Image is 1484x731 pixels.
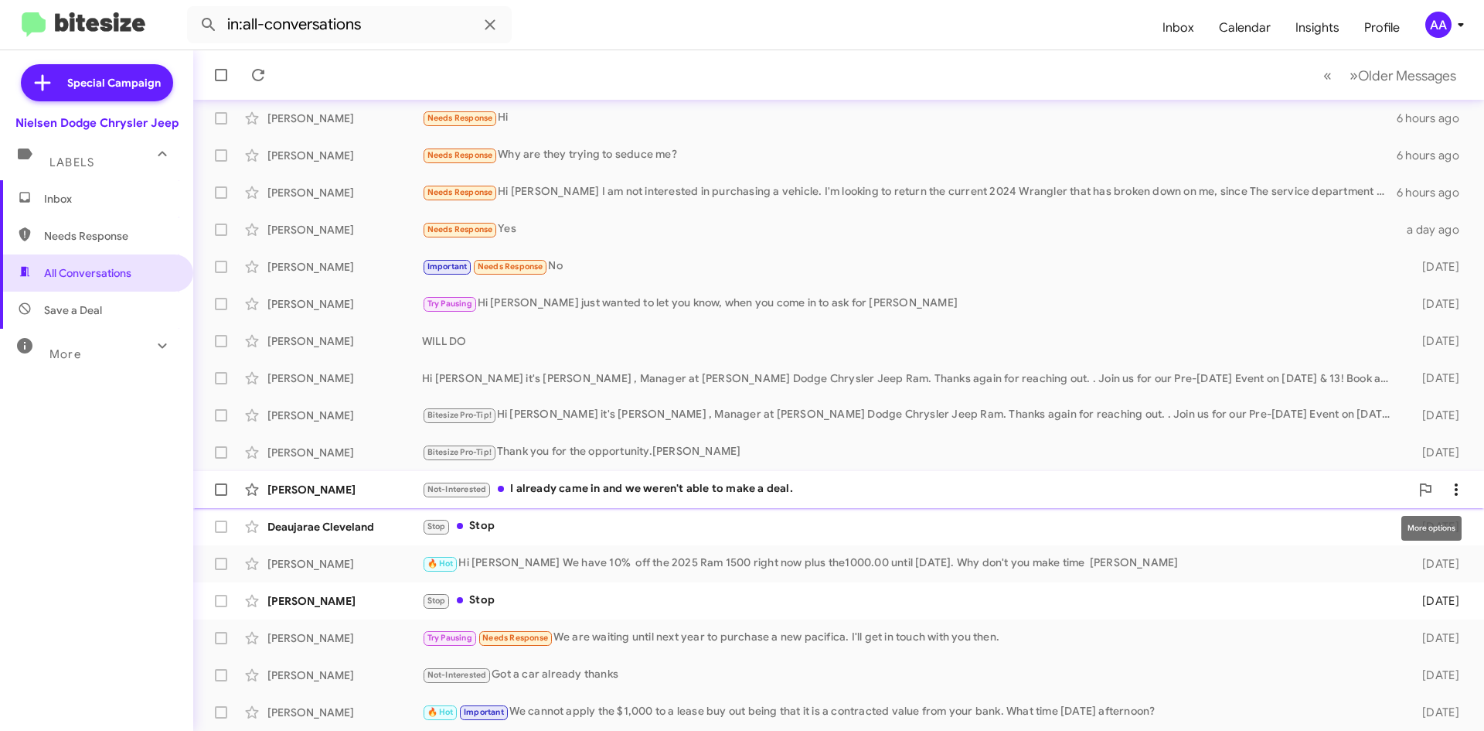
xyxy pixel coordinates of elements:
div: [DATE] [1397,705,1472,720]
span: Not-Interested [427,670,487,680]
input: Search [187,6,512,43]
div: Yes [422,220,1397,238]
div: [PERSON_NAME] [267,185,422,200]
div: [DATE] [1397,630,1472,646]
span: Important [427,261,468,272]
span: Special Campaign [67,75,161,91]
div: Hi [PERSON_NAME] it's [PERSON_NAME] , Manager at [PERSON_NAME] Dodge Chrysler Jeep Ram. Thanks ag... [422,406,1397,424]
div: No [422,258,1397,275]
div: 6 hours ago [1397,111,1472,126]
div: a day ago [1397,222,1472,237]
span: Needs Response [44,228,175,244]
span: Needs Response [427,224,493,234]
span: « [1323,66,1332,85]
nav: Page navigation example [1315,60,1465,91]
span: Try Pausing [427,299,472,309]
div: [PERSON_NAME] [267,556,422,572]
button: Next [1340,60,1465,91]
div: [PERSON_NAME] [267,705,422,720]
div: Got a car already thanks [422,666,1397,684]
div: [PERSON_NAME] [267,222,422,237]
span: Stop [427,596,446,606]
a: Insights [1283,5,1352,50]
span: More [49,347,81,361]
span: Inbox [44,191,175,207]
div: Hi [PERSON_NAME] it's [PERSON_NAME] , Manager at [PERSON_NAME] Dodge Chrysler Jeep Ram. Thanks ag... [422,371,1397,386]
span: Bitesize Pro-Tip! [427,410,492,420]
span: Needs Response [427,187,493,197]
div: [PERSON_NAME] [267,148,422,163]
span: Labels [49,155,94,169]
div: [DATE] [1397,408,1472,423]
div: Hi [PERSON_NAME] just wanted to let you know, when you come in to ask for [PERSON_NAME] [422,295,1397,313]
div: 6 hours ago [1397,148,1472,163]
span: Bitesize Pro-Tip! [427,447,492,457]
span: All Conversations [44,265,131,281]
div: [DATE] [1397,259,1472,275]
div: Why are they trying to seduce me? [422,146,1397,164]
div: Thank you for the opportunity.[PERSON_NAME] [422,443,1397,461]
span: Save a Deal [44,302,102,318]
div: [DATE] [1397,333,1472,349]
div: [PERSON_NAME] [267,668,422,683]
a: Calendar [1207,5,1283,50]
div: [PERSON_NAME] [267,408,422,423]
span: Needs Response [482,633,548,643]
span: Needs Response [427,150,493,160]
span: Try Pausing [427,633,472,643]
div: 6 hours ago [1397,185,1472,200]
div: Deaujarae Cleveland [267,519,422,535]
span: Stop [427,521,446,531]
div: [PERSON_NAME] [267,593,422,609]
div: [PERSON_NAME] [267,333,422,349]
span: Important [464,707,504,717]
div: [DATE] [1397,668,1472,683]
span: 🔥 Hot [427,707,454,717]
div: I already came in and we weren't able to make a deal. [422,480,1410,498]
div: WILL DO [422,333,1397,349]
div: [PERSON_NAME] [267,371,422,386]
div: [PERSON_NAME] [267,296,422,312]
div: Hi [PERSON_NAME] We have 10% off the 2025 Ram 1500 right now plus the1000.00 until [DATE]. Why do... [422,555,1397,572]
div: Stop [422,518,1397,535]
div: [PERSON_NAME] [267,111,422,126]
div: Nielsen Dodge Chrysler Jeep [15,115,179,131]
span: Not-Interested [427,484,487,494]
div: [PERSON_NAME] [267,445,422,460]
div: More options [1401,516,1462,541]
div: [PERSON_NAME] [267,630,422,646]
div: [PERSON_NAME] [267,482,422,497]
span: 🔥 Hot [427,558,454,569]
div: [DATE] [1397,371,1472,386]
div: [DATE] [1397,296,1472,312]
a: Special Campaign [21,64,173,101]
div: [DATE] [1397,445,1472,460]
button: Previous [1314,60,1341,91]
span: Needs Response [427,113,493,123]
div: [DATE] [1397,593,1472,609]
a: Profile [1352,5,1412,50]
div: [DATE] [1397,556,1472,572]
div: [PERSON_NAME] [267,259,422,275]
a: Inbox [1150,5,1207,50]
div: Hi [PERSON_NAME] I am not interested in purchasing a vehicle. I'm looking to return the current 2... [422,183,1397,201]
div: AA [1425,12,1452,38]
div: Stop [422,592,1397,610]
div: We are waiting until next year to purchase a new pacifica. I'll get in touch with you then. [422,629,1397,647]
button: AA [1412,12,1467,38]
span: » [1350,66,1358,85]
span: Needs Response [478,261,543,272]
span: Older Messages [1358,67,1456,84]
div: Hi [422,109,1397,127]
div: We cannot apply the $1,000 to a lease buy out being that it is a contracted value from your bank.... [422,703,1397,721]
